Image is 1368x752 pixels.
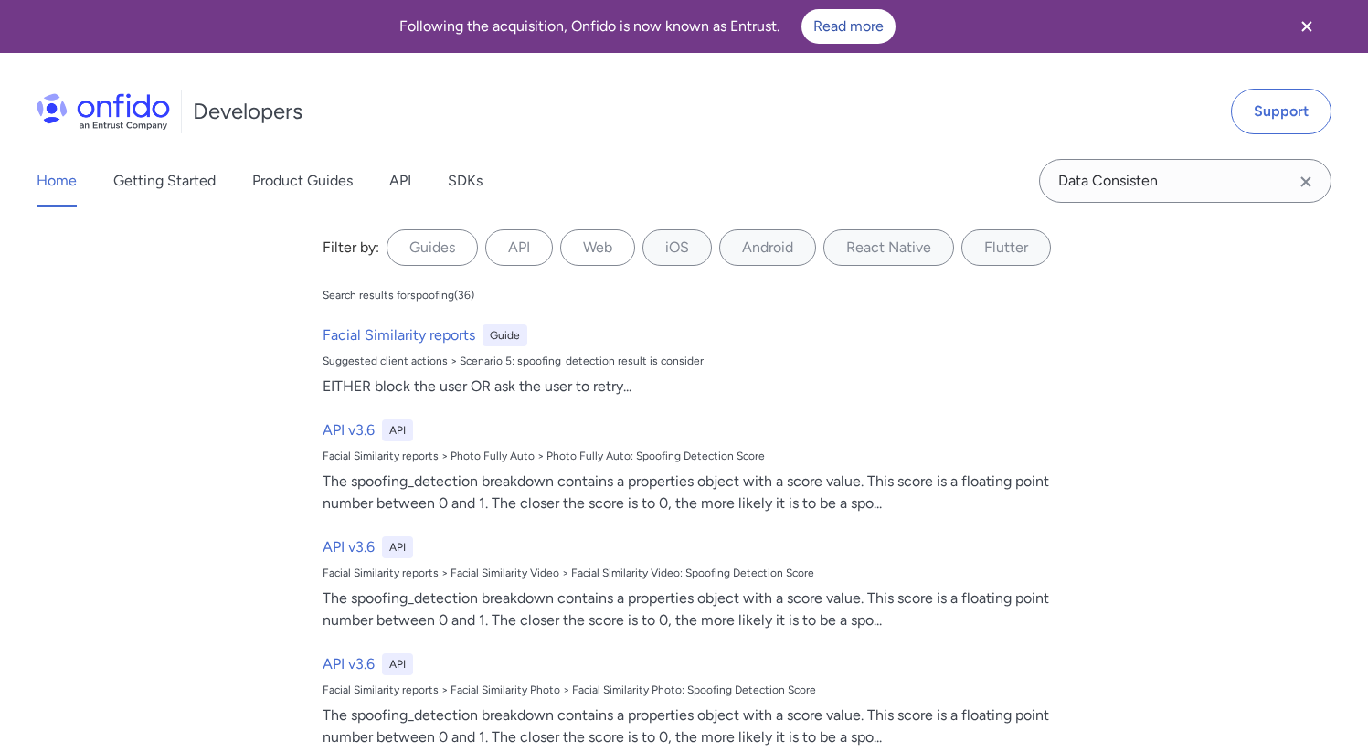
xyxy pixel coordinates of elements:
[323,419,375,441] h6: API v3.6
[252,155,353,207] a: Product Guides
[37,155,77,207] a: Home
[193,97,302,126] h1: Developers
[323,324,475,346] h6: Facial Similarity reports
[485,229,553,266] label: API
[1273,4,1341,49] button: Close banner
[323,449,1061,463] div: Facial Similarity reports > Photo Fully Auto > Photo Fully Auto: Spoofing Detection Score
[323,471,1061,514] div: The spoofing_detection breakdown contains a properties object with a score value. This score is a...
[961,229,1051,266] label: Flutter
[323,288,474,302] div: Search results for spoofing ( 36 )
[323,588,1061,631] div: The spoofing_detection breakdown contains a properties object with a score value. This score is a...
[801,9,896,44] a: Read more
[823,229,954,266] label: React Native
[37,93,170,130] img: Onfido Logo
[323,354,1061,368] div: Suggested client actions > Scenario 5: spoofing_detection result is consider
[22,9,1273,44] div: Following the acquisition, Onfido is now known as Entrust.
[323,683,1061,697] div: Facial Similarity reports > Facial Similarity Photo > Facial Similarity Photo: Spoofing Detection...
[387,229,478,266] label: Guides
[1295,171,1317,193] svg: Clear search field button
[382,653,413,675] div: API
[483,324,527,346] div: Guide
[323,536,375,558] h6: API v3.6
[719,229,816,266] label: Android
[323,566,1061,580] div: Facial Similarity reports > Facial Similarity Video > Facial Similarity Video: Spoofing Detection...
[382,536,413,558] div: API
[382,419,413,441] div: API
[323,653,375,675] h6: API v3.6
[1231,89,1331,134] a: Support
[323,376,1061,397] div: EITHER block the user OR ask the user to retry ...
[448,155,483,207] a: SDKs
[1039,159,1331,203] input: Onfido search input field
[113,155,216,207] a: Getting Started
[1296,16,1318,37] svg: Close banner
[642,229,712,266] label: iOS
[560,229,635,266] label: Web
[323,704,1061,748] div: The spoofing_detection breakdown contains a properties object with a score value. This score is a...
[315,412,1068,522] a: API v3.6APIFacial Similarity reports > Photo Fully Auto > Photo Fully Auto: Spoofing Detection Sc...
[315,317,1068,405] a: Facial Similarity reportsGuideSuggested client actions > Scenario 5: spoofing_detection result is...
[323,237,379,259] div: Filter by:
[315,529,1068,639] a: API v3.6APIFacial Similarity reports > Facial Similarity Video > Facial Similarity Video: Spoofin...
[389,155,411,207] a: API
